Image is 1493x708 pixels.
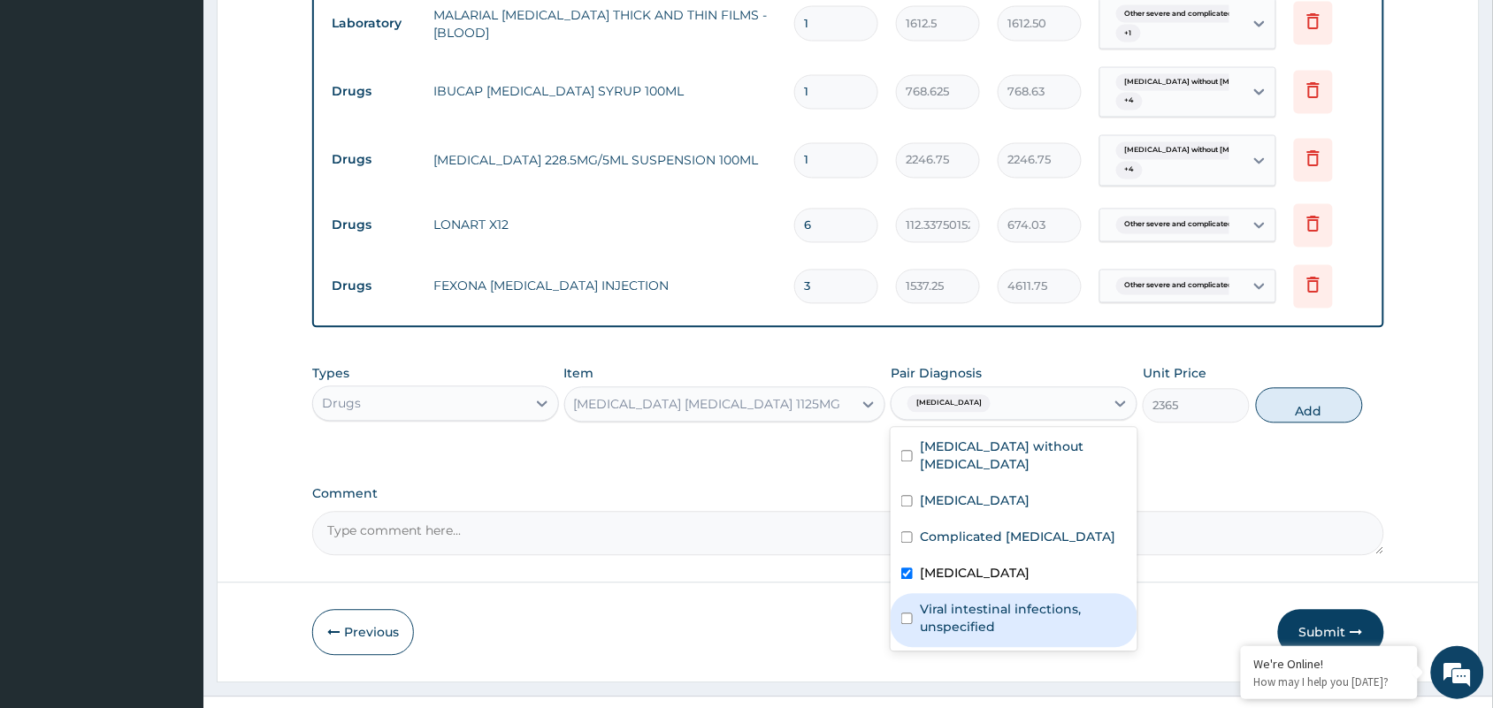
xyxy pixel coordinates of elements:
div: Minimize live chat window [290,9,333,51]
textarea: Type your message and hit 'Enter' [9,483,337,544]
span: Other severe and complicated P... [1116,5,1255,23]
label: Complicated [MEDICAL_DATA] [920,529,1115,546]
div: [MEDICAL_DATA] [MEDICAL_DATA] 1125MG [574,396,841,414]
span: Other severe and complicated P... [1116,278,1255,295]
td: IBUCAP [MEDICAL_DATA] SYRUP 100ML [425,74,785,110]
div: Drugs [322,395,361,413]
span: + 4 [1116,162,1143,179]
span: + 4 [1116,93,1143,110]
label: Types [312,367,349,382]
label: Item [564,365,594,383]
label: Viral intestinal infections, unspecified [920,601,1127,636]
img: d_794563401_company_1708531726252_794563401 [33,88,72,133]
td: Drugs [323,76,425,109]
span: [MEDICAL_DATA] without [MEDICAL_DATA] [1116,74,1295,92]
td: Drugs [323,270,425,303]
button: Submit [1278,610,1384,656]
td: LONART X12 [425,208,785,243]
td: Drugs [323,209,425,242]
span: [MEDICAL_DATA] without [MEDICAL_DATA] [1116,142,1295,160]
label: [MEDICAL_DATA] [920,565,1030,582]
div: We're Online! [1254,656,1405,672]
span: [MEDICAL_DATA] [907,395,991,413]
button: Previous [312,610,414,656]
span: + 1 [1116,25,1141,42]
td: FEXONA [MEDICAL_DATA] INJECTION [425,269,785,304]
label: Comment [312,487,1384,502]
button: Add [1256,388,1363,423]
label: Unit Price [1143,365,1206,383]
label: [MEDICAL_DATA] [920,492,1030,510]
div: Chat with us now [92,99,297,122]
label: Pair Diagnosis [891,365,982,383]
td: [MEDICAL_DATA] 228.5MG/5ML SUSPENSION 100ML [425,143,785,179]
td: Laboratory [323,7,425,40]
td: Drugs [323,144,425,177]
span: Other severe and complicated P... [1116,217,1255,234]
label: [MEDICAL_DATA] without [MEDICAL_DATA] [920,438,1127,474]
span: We're online! [103,223,244,401]
p: How may I help you today? [1254,674,1405,689]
